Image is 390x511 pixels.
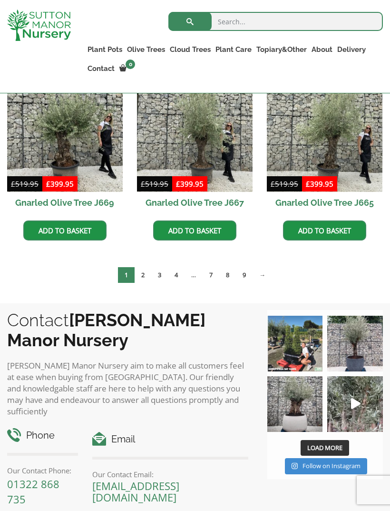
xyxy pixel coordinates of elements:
[46,179,50,189] span: £
[125,43,167,56] a: Olive Trees
[351,398,361,409] svg: Play
[135,267,151,283] a: Page 2
[219,267,236,283] a: Page 8
[7,76,123,213] a: Sale! Gnarled Olive Tree J669
[7,310,248,350] h2: Contact
[253,267,272,283] a: →
[153,220,236,240] a: Add to basket: “Gnarled Olive Tree J667”
[306,179,310,189] span: £
[167,43,213,56] a: Cloud Trees
[92,469,248,480] p: Our Contact Email:
[85,62,117,75] a: Contact
[137,76,253,213] a: Sale! Gnarled Olive Tree J667
[176,179,204,189] bdi: 399.95
[292,462,298,470] svg: Instagram
[267,192,382,213] h2: Gnarled Olive Tree J665
[7,310,205,350] b: [PERSON_NAME] Manor Nursery
[117,62,138,75] a: 0
[151,267,168,283] a: Page 3
[11,179,39,189] bdi: 519.95
[7,360,248,417] p: [PERSON_NAME] Manor Nursery aim to make all customers feel at ease when buying from [GEOGRAPHIC_D...
[327,376,383,432] a: Play
[7,428,78,443] h4: Phone
[301,440,349,456] button: Load More
[137,76,253,192] img: Gnarled Olive Tree J667
[141,179,145,189] span: £
[7,192,123,213] h2: Gnarled Olive Tree J669
[335,43,368,56] a: Delivery
[327,376,383,432] img: New arrivals Monday morning of beautiful olive trees 🤩🤩 The weather is beautiful this summer, gre...
[236,267,253,283] a: Page 9
[92,479,179,504] a: [EMAIL_ADDRESS][DOMAIN_NAME]
[271,179,275,189] span: £
[309,43,335,56] a: About
[7,76,123,192] img: Gnarled Olive Tree J669
[85,43,125,56] a: Plant Pots
[254,43,309,56] a: Topiary&Other
[306,179,333,189] bdi: 399.95
[283,220,366,240] a: Add to basket: “Gnarled Olive Tree J665”
[267,76,382,213] a: Sale! Gnarled Olive Tree J665
[7,465,78,476] p: Our Contact Phone:
[267,376,323,432] img: Check out this beauty we potted at our nursery today ❤️‍🔥 A huge, ancient gnarled Olive tree plan...
[267,76,382,192] img: Gnarled Olive Tree J665
[203,267,219,283] a: Page 7
[46,179,74,189] bdi: 399.95
[7,267,383,287] nav: Product Pagination
[137,192,253,213] h2: Gnarled Olive Tree J667
[141,179,168,189] bdi: 519.95
[11,179,15,189] span: £
[7,477,59,506] a: 01322 868 735
[285,458,367,474] a: Instagram Follow on Instagram
[7,10,71,41] img: logo
[176,179,180,189] span: £
[168,267,185,283] a: Page 4
[92,432,248,447] h4: Email
[118,267,135,283] span: Page 1
[126,60,135,69] span: 0
[168,12,383,31] input: Search...
[23,220,107,240] a: Add to basket: “Gnarled Olive Tree J669”
[302,461,361,470] span: Follow on Instagram
[271,179,298,189] bdi: 519.95
[307,443,342,452] span: Load More
[327,316,383,371] img: A beautiful multi-stem Spanish Olive tree potted in our luxurious fibre clay pots 😍😍
[185,267,203,283] span: …
[267,316,323,371] img: Our elegant & picturesque Angustifolia Cones are an exquisite addition to your Bay Tree collectio...
[213,43,254,56] a: Plant Care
